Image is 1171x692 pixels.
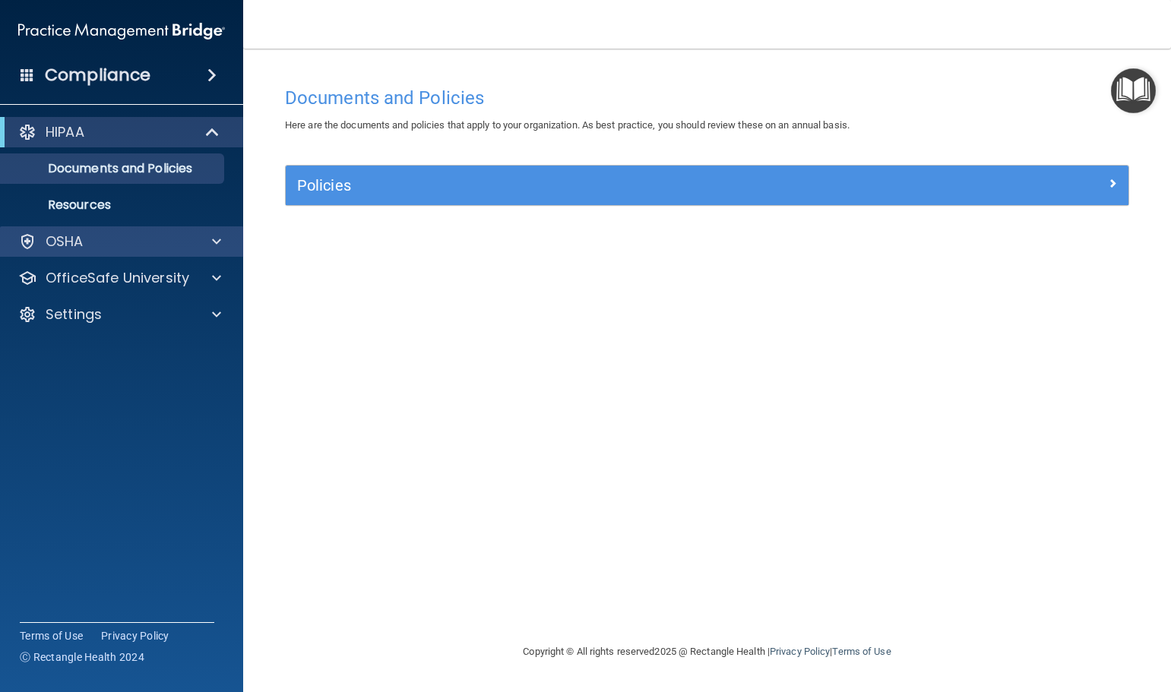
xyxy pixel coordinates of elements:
[430,627,985,676] div: Copyright © All rights reserved 2025 @ Rectangle Health | |
[297,173,1117,197] a: Policies
[46,269,189,287] p: OfficeSafe University
[18,16,225,46] img: PMB logo
[285,119,850,131] span: Here are the documents and policies that apply to your organization. As best practice, you should...
[20,649,144,665] span: Ⓒ Rectangle Health 2024
[46,123,84,141] p: HIPAA
[10,197,217,213] p: Resources
[10,161,217,176] p: Documents and Policies
[770,646,830,657] a: Privacy Policy
[1111,68,1156,113] button: Open Resource Center
[46,232,84,251] p: OSHA
[18,269,221,287] a: OfficeSafe University
[101,628,169,643] a: Privacy Policy
[832,646,891,657] a: Terms of Use
[18,232,221,251] a: OSHA
[46,305,102,324] p: Settings
[285,88,1129,108] h4: Documents and Policies
[297,177,907,194] h5: Policies
[18,123,220,141] a: HIPAA
[20,628,83,643] a: Terms of Use
[18,305,221,324] a: Settings
[45,65,150,86] h4: Compliance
